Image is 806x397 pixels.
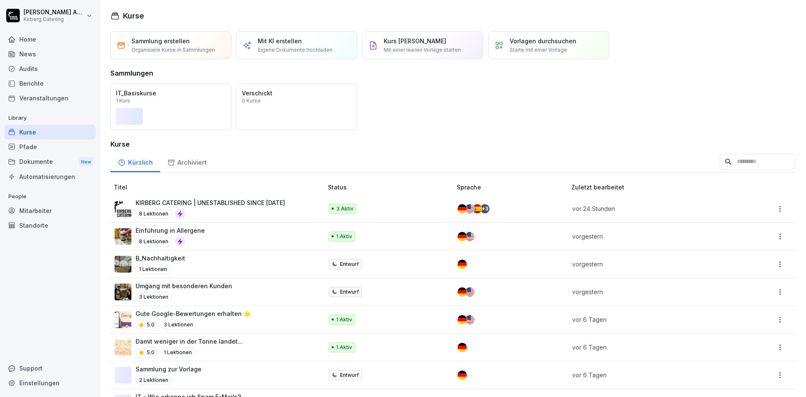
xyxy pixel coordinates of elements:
[136,365,201,373] p: Sammlung zur Vorlage
[4,190,96,203] p: People
[123,10,144,21] h1: Kurse
[242,98,261,103] p: 0 Kurse
[115,339,131,356] img: xslxr8u7rrrmmaywqbbmupvx.png
[115,256,131,273] img: u3v3eqhkuuud6np3p74ep1u4.png
[115,200,131,217] img: i46egdugay6yxji09ovw546p.png
[4,139,96,154] a: Pfade
[340,288,359,296] p: Entwurf
[136,254,185,263] p: B_Nachhaltigkeit
[4,125,96,139] a: Kurse
[4,376,96,390] a: Einstellungen
[510,46,567,54] p: Starte mit einer Vorlage
[236,83,357,130] a: Verschickt0 Kurse
[465,204,474,213] img: us.svg
[110,83,231,130] a: IT_Basiskurse1 Kurs
[136,375,172,385] p: 2 Lektionen
[458,204,467,213] img: de.svg
[136,209,172,219] p: 8 Lektionen
[480,204,489,213] div: + 3
[160,347,195,358] p: 1 Lektionen
[115,228,131,245] img: dxikevl05c274fqjcx4fmktu.png
[336,205,353,213] p: 3 Aktiv
[4,76,96,91] a: Berichte
[572,232,728,241] p: vorgestern
[4,61,96,76] a: Audits
[110,139,796,149] h3: Kurse
[328,183,453,192] p: Status
[136,337,243,346] p: Damit weniger in der Tonne landet...
[136,237,172,247] p: 8 Lektionen
[572,287,728,296] p: vorgestern
[384,37,446,45] p: Kurs [PERSON_NAME]
[473,204,482,213] img: es.svg
[572,343,728,352] p: vor 6 Tagen
[571,183,738,192] p: Zuletzt bearbeitet
[458,260,467,269] img: de.svg
[24,16,85,22] p: Kirberg Catering
[458,371,467,380] img: de.svg
[4,111,96,125] p: Library
[136,292,172,302] p: 3 Lektionen
[465,232,474,241] img: us.svg
[384,46,461,54] p: Mit einer leeren Vorlage starten
[336,316,352,323] p: 1 Aktiv
[340,371,359,379] p: Entwurf
[465,287,474,297] img: us.svg
[4,47,96,61] a: News
[116,89,226,97] p: IT_Basiskurse
[110,151,160,172] a: Kürzlich
[572,204,728,213] p: vor 24 Stunden
[4,169,96,184] a: Automatisierungen
[24,9,85,16] p: [PERSON_NAME] Adamy
[510,37,576,45] p: Vorlagen durchsuchen
[458,343,467,352] img: de.svg
[465,315,474,324] img: us.svg
[4,154,96,170] a: DokumenteNew
[4,218,96,233] a: Standorte
[131,37,190,45] p: Sammlung erstellen
[115,311,131,328] img: iwscqm9zjbdjlq9atufjsuwv.png
[4,361,96,376] div: Support
[116,98,130,103] p: 1 Kurs
[242,89,352,97] p: Verschickt
[4,203,96,218] div: Mitarbeiter
[114,183,324,192] p: Titel
[79,157,93,167] div: New
[136,309,251,318] p: Gute Google-Bewertungen erhalten 🌟
[336,344,352,351] p: 1 Aktiv
[457,183,568,192] p: Sprache
[572,371,728,379] p: vor 6 Tagen
[131,46,215,54] p: Organisiere Kurse in Sammlungen
[258,46,332,54] p: Eigene Dokumente hochladen
[110,68,153,78] h3: Sammlungen
[258,37,302,45] p: Mit KI erstellen
[336,233,352,240] p: 1 Aktiv
[160,320,196,330] p: 3 Lektionen
[136,281,232,290] p: Umgang mit besonderen Kunden
[458,232,467,241] img: de.svg
[136,198,285,207] p: KIRBERG CATERING | UNESTABLISHED SINCE [DATE]
[572,315,728,324] p: vor 6 Tagen
[136,226,205,235] p: Einführung in Allergene
[4,32,96,47] a: Home
[115,284,131,300] img: ci4se0craep6j8dlajqmccvs.png
[4,91,96,105] a: Veranstaltungen
[458,315,467,324] img: de.svg
[4,154,96,170] div: Dokumente
[340,260,359,268] p: Entwurf
[160,151,214,172] a: Archiviert
[458,287,467,297] img: de.svg
[147,349,154,356] p: 5.0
